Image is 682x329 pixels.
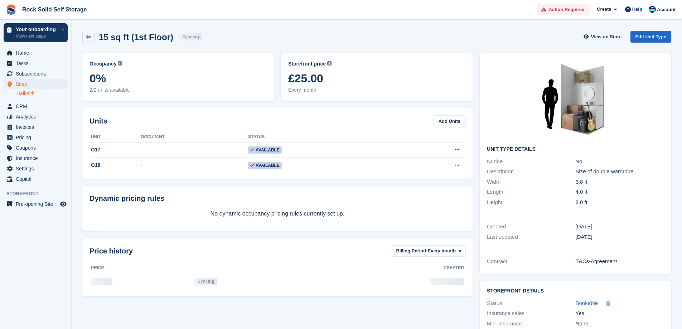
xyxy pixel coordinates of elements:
div: 4.0 ft [576,188,664,196]
th: Status [248,131,398,143]
div: 8.0 ft [576,198,664,207]
a: Your onboarding View next steps [4,23,68,42]
div: Status [487,299,575,308]
img: 15-sqft-unit.jpg [522,60,629,141]
div: Height [487,198,575,207]
div: [DATE] [576,233,664,241]
a: menu [4,199,68,209]
a: menu [4,153,68,163]
h2: 15 sq ft (1st Floor) [99,32,173,42]
div: No [576,158,664,166]
a: Dalkeith [16,90,68,97]
span: Available [248,162,282,169]
span: Every month [288,86,465,94]
div: Width [487,178,575,186]
span: Account [657,6,676,13]
div: [DATE] [576,223,664,231]
span: Billing Period: [396,247,427,255]
td: - [141,142,248,158]
th: Occupant [141,131,248,143]
span: Create [597,6,611,13]
p: View next steps [16,33,58,39]
span: Analytics [16,112,59,122]
a: menu [4,69,68,79]
div: Nudge [487,158,575,166]
a: menu [4,79,68,89]
a: View on Store [583,31,625,43]
span: Storefront price [288,60,326,68]
th: Unit [90,131,141,143]
a: menu [4,112,68,122]
a: menu [4,164,68,174]
span: Sites [16,79,59,89]
div: O17 [90,146,141,154]
span: Occupancy [90,60,116,68]
span: 0% [90,72,267,85]
th: Price [90,262,193,274]
span: Settings [16,164,59,174]
a: menu [4,122,68,132]
div: Description [487,168,575,176]
a: Action Required [537,4,589,16]
span: Created [444,265,464,271]
h2: Storefront Details [487,288,664,294]
a: menu [4,58,68,68]
span: Pre-opening Site [16,199,59,209]
span: Subscriptions [16,69,59,79]
span: Action Required [549,6,585,13]
span: View on Store [591,33,622,40]
a: menu [4,174,68,184]
a: Rock Solid Self Storage [19,4,90,15]
h2: Unit Type details [487,146,664,152]
span: Invoices [16,122,59,132]
span: CRM [16,101,59,111]
a: menu [4,132,68,142]
button: Billing Period: Every month [392,245,465,257]
span: Help [632,6,642,13]
h2: Units [90,116,107,126]
span: Insurance [16,153,59,163]
span: Tasks [16,58,59,68]
div: Contract [487,257,575,266]
span: £25.00 [288,72,465,85]
span: Every month [428,247,456,255]
div: Dynamic pricing rules [90,193,465,204]
a: Bookable [576,299,598,308]
div: None [576,320,664,328]
div: Insurance sales [487,309,575,318]
span: 2/2 units available [90,86,267,94]
span: Pricing [16,132,59,142]
img: Steven Quinn [649,6,656,13]
span: Available [248,146,282,154]
div: Syncing [194,278,218,285]
div: Length [487,188,575,196]
p: Your onboarding [16,27,58,32]
div: T&Cs-Agreement [576,257,664,266]
span: Storefront [6,190,71,197]
td: - [141,158,248,173]
div: Syncing [179,33,202,40]
a: Edit Unit Type [630,31,671,43]
a: Add Units [434,115,465,127]
span: Capital [16,174,59,184]
a: Preview store [59,200,68,208]
div: 3.8 ft [576,178,664,186]
img: stora-icon-8386f47178a22dfd0bd8f6a31ec36ba5ce8667c1dd55bd0f319d3a0aa187defe.svg [6,4,16,15]
img: icon-info-grey-7440780725fd019a000dd9b08b2336e03edf1995a4989e88bcd33f0948082b44.svg [118,61,122,66]
div: Last updated [487,233,575,241]
p: No dynamic occupancy pricing rules currently set up. [90,209,465,218]
div: O18 [90,161,141,169]
span: Price history [90,246,133,256]
span: Home [16,48,59,58]
span: Coupons [16,143,59,153]
span: Bookable [576,300,598,306]
a: menu [4,101,68,111]
div: Yes [576,309,664,318]
a: menu [4,48,68,58]
div: Min. insurance [487,320,575,328]
div: Created [487,223,575,231]
a: menu [4,143,68,153]
div: Size of double wardrobe [576,168,664,176]
img: icon-info-grey-7440780725fd019a000dd9b08b2336e03edf1995a4989e88bcd33f0948082b44.svg [327,61,332,66]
